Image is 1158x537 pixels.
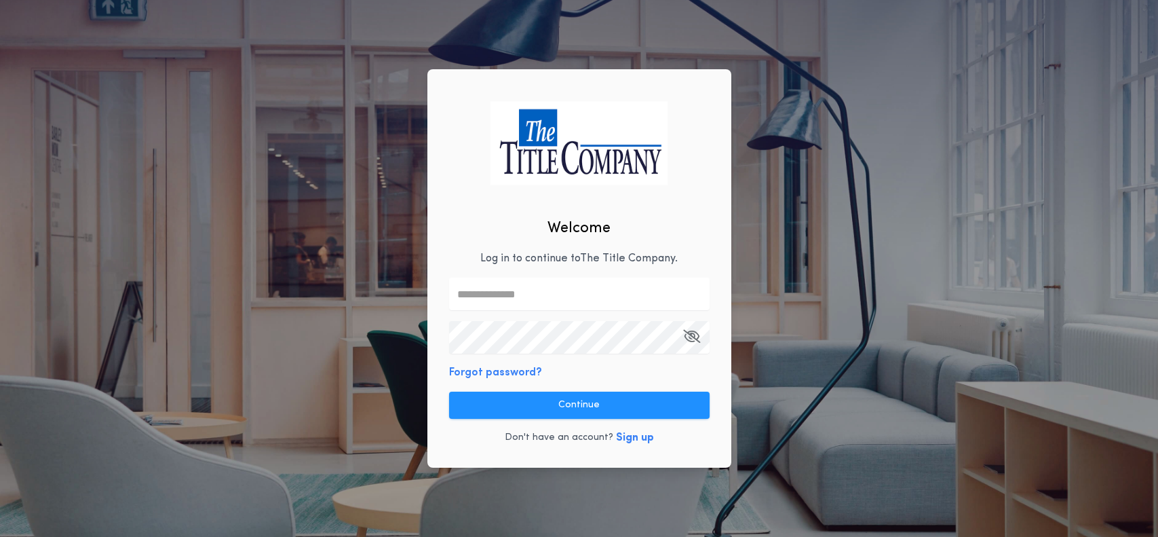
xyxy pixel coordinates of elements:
button: Sign up [616,430,654,446]
p: Log in to continue to The Title Company . [480,251,678,267]
button: Continue [449,392,710,419]
button: Forgot password? [449,365,542,381]
h2: Welcome [547,217,611,240]
p: Don't have an account? [505,431,613,445]
img: logo [490,101,668,185]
